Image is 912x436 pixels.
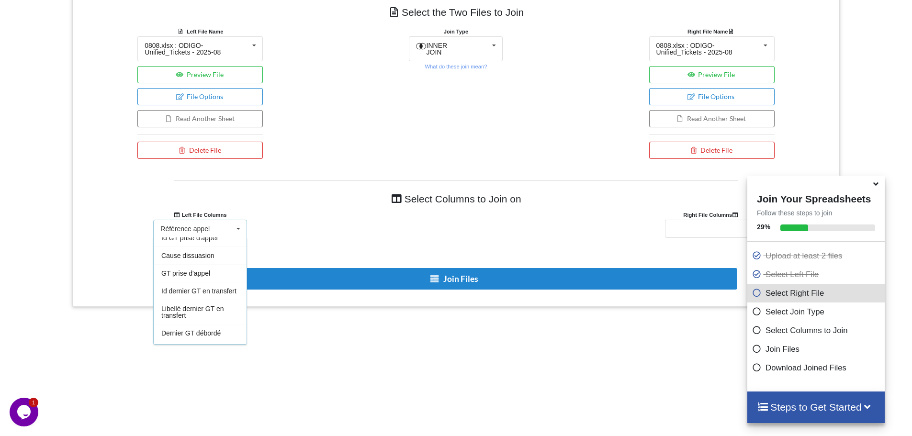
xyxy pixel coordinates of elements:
span: Id dernier GT en transfert [161,287,236,295]
h4: Select the Two Files to Join [79,1,833,23]
button: Join Files [173,268,737,290]
span: GT prise d'appel [161,269,210,277]
p: Follow these steps to join [747,208,885,218]
b: 29 % [757,223,770,231]
b: Join Type [444,29,468,34]
div: 0808.xlsx : ODIGO-Unified_Tickets - 2025-08 [656,42,760,56]
span: INNER JOIN [427,42,448,56]
span: Cause dissuasion [161,252,214,259]
button: Delete File [137,142,263,159]
iframe: chat widget [10,398,40,426]
p: Select Columns to Join [752,324,882,336]
h4: Steps to Get Started [757,401,875,413]
p: Select Right File [752,287,882,299]
span: Dernier GT débordé [161,329,221,337]
b: Left File Columns [174,212,227,218]
button: File Options [649,88,775,105]
p: Download Joined Files [752,362,882,374]
button: Read Another Sheet [137,110,263,127]
p: Select Join Type [752,306,882,318]
p: Join Files [752,343,882,355]
button: Read Another Sheet [649,110,775,127]
h4: Select Columns to Join on [174,188,738,210]
span: Libellé dernier GT en transfert [161,305,224,319]
div: Référence appel [160,225,210,232]
small: What do these join mean? [425,64,487,69]
p: Upload at least 2 files [752,250,882,262]
b: Right File Name [687,29,736,34]
b: Left File Name [187,29,223,34]
b: Right File Columns [683,212,740,218]
button: Preview File [649,66,775,83]
h4: Join Your Spreadsheets [747,190,885,205]
button: Delete File [649,142,775,159]
button: File Options [137,88,263,105]
span: Id GT prise d'appel [161,234,218,242]
div: 0808.xlsx : ODIGO-Unified_Tickets - 2025-08 [145,42,248,56]
button: Preview File [137,66,263,83]
p: Select Left File [752,268,882,280]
